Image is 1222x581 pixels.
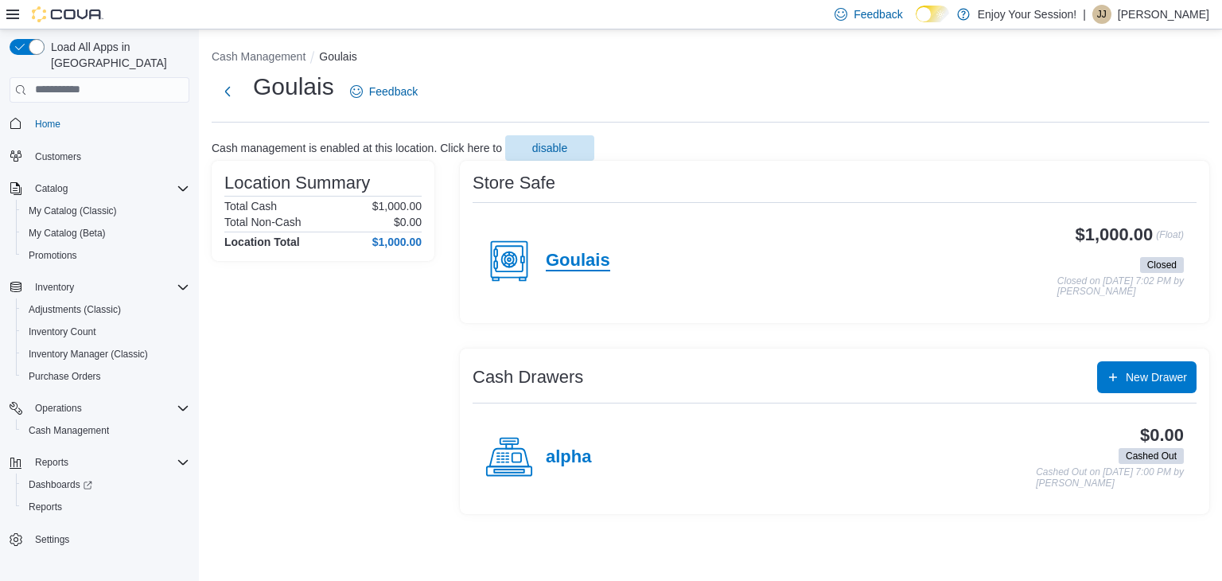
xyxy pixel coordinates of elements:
span: Feedback [369,84,418,99]
a: My Catalog (Beta) [22,224,112,243]
span: Promotions [22,246,189,265]
p: Cashed Out on [DATE] 7:00 PM by [PERSON_NAME] [1036,467,1184,489]
span: Inventory Count [22,322,189,341]
a: Customers [29,147,88,166]
span: Closed [1140,257,1184,273]
button: Next [212,76,243,107]
h4: Goulais [546,251,610,271]
span: Inventory [29,278,189,297]
span: Cashed Out [1126,449,1177,463]
span: My Catalog (Classic) [29,205,117,217]
span: Reports [29,501,62,513]
p: Closed on [DATE] 7:02 PM by [PERSON_NAME] [1057,276,1184,298]
button: Inventory [29,278,80,297]
button: Settings [3,528,196,551]
h3: Store Safe [473,174,555,193]
span: Customers [35,150,81,163]
h3: Location Summary [224,174,370,193]
span: Catalog [29,179,189,198]
p: Enjoy Your Session! [978,5,1077,24]
span: Operations [29,399,189,418]
a: My Catalog (Classic) [22,201,123,220]
span: Closed [1147,258,1177,272]
nav: An example of EuiBreadcrumbs [212,49,1209,68]
p: | [1083,5,1086,24]
span: Reports [35,456,68,469]
span: Dashboards [22,475,189,494]
button: Customers [3,145,196,168]
p: $1,000.00 [372,200,422,213]
span: My Catalog (Classic) [22,201,189,220]
button: My Catalog (Classic) [16,200,196,222]
button: Catalog [3,177,196,200]
span: Settings [29,529,189,549]
p: $0.00 [394,216,422,228]
div: Jacqueline Jones [1092,5,1111,24]
button: Reports [16,496,196,518]
h6: Total Cash [224,200,277,213]
a: Inventory Manager (Classic) [22,345,154,364]
span: Reports [29,453,189,472]
button: Goulais [319,50,356,63]
button: Adjustments (Classic) [16,298,196,321]
span: My Catalog (Beta) [22,224,189,243]
span: Inventory Count [29,326,96,338]
a: Inventory Count [22,322,103,341]
span: Home [29,114,189,134]
span: JJ [1097,5,1107,24]
span: Cashed Out [1119,448,1184,464]
input: Dark Mode [916,6,949,22]
p: (Float) [1156,225,1184,254]
button: Cash Management [212,50,305,63]
span: Adjustments (Classic) [22,300,189,319]
button: Purchase Orders [16,365,196,388]
h3: $1,000.00 [1076,225,1154,244]
a: Dashboards [22,475,99,494]
button: New Drawer [1097,361,1197,393]
a: Purchase Orders [22,367,107,386]
span: Reports [22,497,189,517]
button: Inventory Count [16,321,196,343]
button: Reports [29,453,75,472]
button: Inventory [3,276,196,298]
button: Inventory Manager (Classic) [16,343,196,365]
button: Operations [3,397,196,419]
p: [PERSON_NAME] [1118,5,1209,24]
a: Dashboards [16,474,196,496]
p: Cash management is enabled at this location. Click here to [212,142,502,154]
button: disable [505,135,594,161]
h1: Goulais [253,71,334,103]
span: Promotions [29,249,77,262]
a: Home [29,115,67,134]
span: Adjustments (Classic) [29,303,121,316]
span: disable [532,140,567,156]
button: Promotions [16,244,196,267]
button: Operations [29,399,88,418]
span: Dashboards [29,478,92,491]
span: Inventory Manager (Classic) [22,345,189,364]
span: Cash Management [22,421,189,440]
span: Purchase Orders [22,367,189,386]
h3: Cash Drawers [473,368,583,387]
button: Cash Management [16,419,196,442]
span: Purchase Orders [29,370,101,383]
a: Cash Management [22,421,115,440]
span: Inventory [35,281,74,294]
button: Catalog [29,179,74,198]
span: Feedback [854,6,902,22]
h3: $0.00 [1140,426,1184,445]
a: Feedback [344,76,424,107]
h6: Total Non-Cash [224,216,302,228]
span: Home [35,118,60,131]
span: My Catalog (Beta) [29,227,106,240]
button: Home [3,112,196,135]
span: New Drawer [1126,369,1187,385]
h4: alpha [546,447,591,468]
h4: $1,000.00 [372,236,422,248]
a: Reports [22,497,68,517]
a: Settings [29,530,76,549]
img: Cova [32,6,103,22]
span: Inventory Manager (Classic) [29,348,148,361]
span: Operations [35,402,82,415]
